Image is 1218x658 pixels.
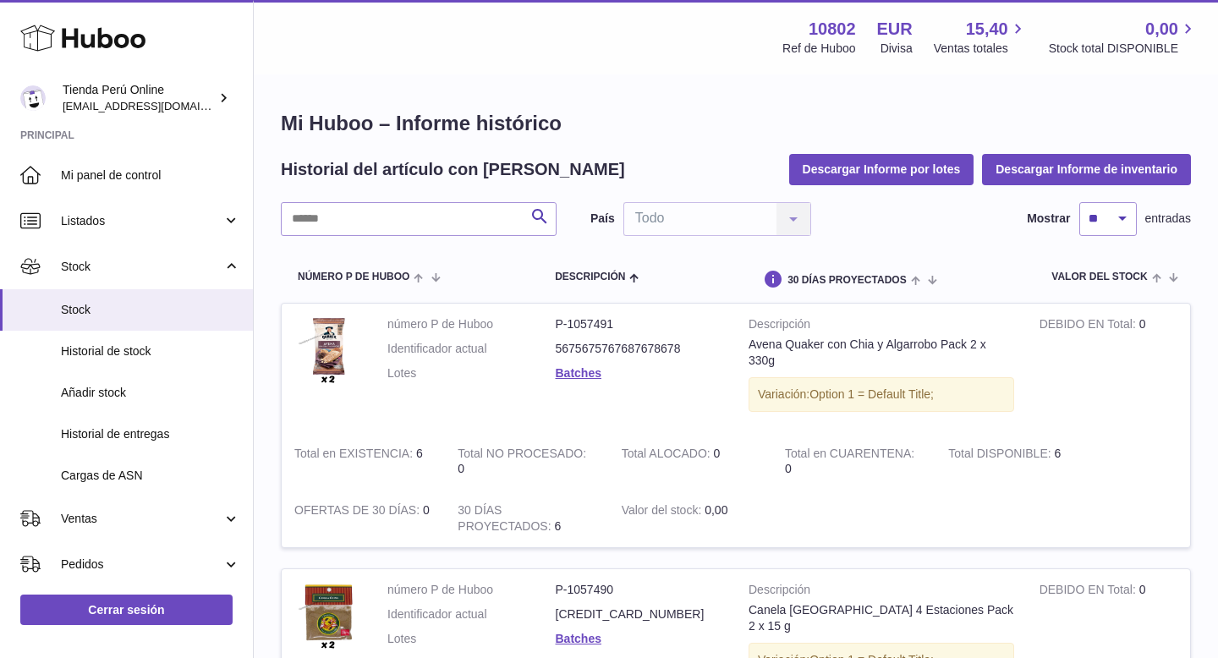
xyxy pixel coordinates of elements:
strong: EUR [877,18,913,41]
span: Historial de stock [61,343,240,359]
strong: Descripción [749,582,1014,602]
span: 15,40 [966,18,1008,41]
img: product image [294,582,362,650]
a: Cerrar sesión [20,595,233,625]
h1: Mi Huboo – Informe histórico [281,110,1191,137]
strong: Total en EXISTENCIA [294,447,416,464]
span: Option 1 = Default Title; [809,387,934,401]
strong: Valor del stock [622,503,705,521]
dt: Lotes [387,631,556,647]
strong: Total ALOCADO [622,447,714,464]
td: 6 [282,433,445,491]
div: Avena Quaker con Chia y Algarrobo Pack 2 x 330g [749,337,1014,369]
span: Ventas totales [934,41,1028,57]
strong: Total NO PROCESADO [458,447,586,464]
td: 0 [1027,304,1190,433]
span: Ventas [61,511,222,527]
span: Añadir stock [61,385,240,401]
span: Stock [61,259,222,275]
span: entradas [1145,211,1191,227]
span: Stock total DISPONIBLE [1049,41,1198,57]
strong: Descripción [749,316,1014,337]
dt: Identificador actual [387,341,556,357]
td: 0 [445,433,608,491]
span: Historial de entregas [61,426,240,442]
a: Batches [556,632,601,645]
span: número P de Huboo [298,271,409,282]
strong: 30 DÍAS PROYECTADOS [458,503,554,537]
span: Stock [61,302,240,318]
span: Descripción [555,271,625,282]
td: 0 [609,433,772,491]
div: Canela [GEOGRAPHIC_DATA] 4 Estaciones Pack 2 x 15 g [749,602,1014,634]
strong: OFERTAS DE 30 DÍAS [294,503,423,521]
label: Mostrar [1027,211,1070,227]
div: Ref de Huboo [782,41,855,57]
span: 0,00 [705,503,727,517]
div: Tienda Perú Online [63,82,215,114]
dt: número P de Huboo [387,316,556,332]
td: 0 [282,490,445,547]
span: Pedidos [61,557,222,573]
span: Listados [61,213,222,229]
dt: Identificador actual [387,606,556,622]
strong: Total DISPONIBLE [948,447,1054,464]
div: Divisa [881,41,913,57]
button: Descargar Informe de inventario [982,154,1191,184]
span: 30 DÍAS PROYECTADOS [787,275,906,286]
img: contacto@tiendaperuonline.com [20,85,46,111]
dd: P-1057491 [556,316,724,332]
dd: [CREDIT_CARD_NUMBER] [556,606,724,622]
dd: 5675675767687678678 [556,341,724,357]
strong: 10802 [809,18,856,41]
span: [EMAIL_ADDRESS][DOMAIN_NAME] [63,99,249,112]
img: product image [294,316,362,384]
label: País [590,211,615,227]
dt: número P de Huboo [387,582,556,598]
a: 0,00 Stock total DISPONIBLE [1049,18,1198,57]
span: Mi panel de control [61,167,240,184]
div: Variación: [749,377,1014,412]
dt: Lotes [387,365,556,381]
a: Batches [556,366,601,380]
td: 6 [935,433,1099,491]
span: Cargas de ASN [61,468,240,484]
strong: DEBIDO EN Total [1040,583,1139,600]
dd: P-1057490 [556,582,724,598]
strong: Total en CUARENTENA [785,447,914,464]
td: 6 [445,490,608,547]
strong: DEBIDO EN Total [1040,317,1139,335]
span: 0,00 [1145,18,1178,41]
button: Descargar Informe por lotes [789,154,974,184]
span: Valor del stock [1051,271,1147,282]
span: 0 [785,462,792,475]
h2: Historial del artículo con [PERSON_NAME] [281,158,625,181]
a: 15,40 Ventas totales [934,18,1028,57]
